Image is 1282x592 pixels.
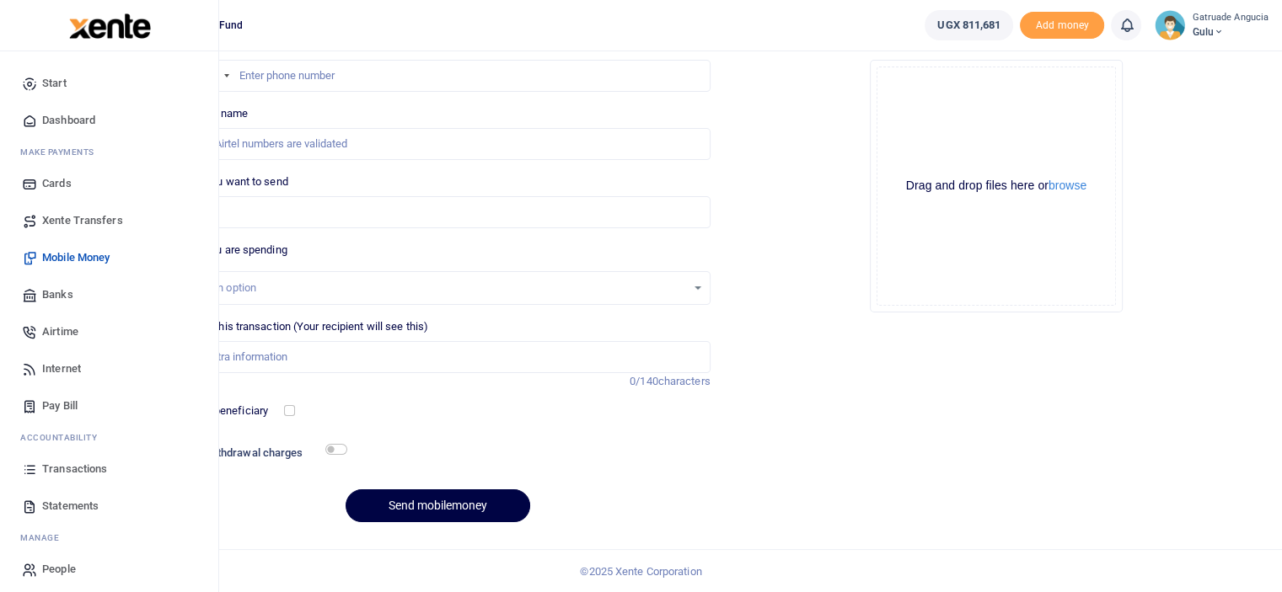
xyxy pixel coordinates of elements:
span: Pay Bill [42,397,78,414]
li: M [13,525,205,551]
span: Airtime [42,323,78,340]
span: UGX 811,681 [937,17,1000,34]
a: Internet [13,350,205,387]
a: profile-user Gatruade Angucia Gulu [1155,10,1269,40]
a: Pay Bill [13,387,205,424]
input: MTN & Airtel numbers are validated [165,128,710,160]
div: Drag and drop files here or [877,178,1115,194]
a: Dashboard [13,102,205,139]
input: Enter extra information [165,341,710,373]
a: logo-small logo-large logo-large [67,19,151,31]
span: 0/140 [630,375,658,387]
span: Cards [42,175,72,192]
input: UGX [165,196,710,228]
div: File Uploader [870,60,1123,312]
span: Statements [42,498,99,515]
span: anage [29,531,60,544]
a: Mobile Money [13,239,205,276]
img: profile-user [1155,10,1185,40]
span: Gulu [1192,24,1269,40]
label: Memo for this transaction (Your recipient will see this) [165,318,428,335]
span: People [42,561,76,578]
li: M [13,139,205,165]
a: Xente Transfers [13,202,205,239]
div: Select an option [178,280,685,296]
a: UGX 811,681 [925,10,1013,40]
span: Xente Transfers [42,212,123,229]
input: Enter phone number [165,60,710,92]
a: Statements [13,488,205,525]
li: Wallet ballance [918,10,1020,40]
a: Cards [13,165,205,202]
a: Transactions [13,451,205,488]
span: Banks [42,286,73,303]
button: browse [1049,179,1086,191]
a: Airtime [13,313,205,350]
span: Dashboard [42,112,95,129]
li: Toup your wallet [1020,12,1104,40]
a: Banks [13,276,205,313]
span: countability [33,431,97,444]
span: Add money [1020,12,1104,40]
label: Reason you are spending [165,242,287,259]
button: Send mobilemoney [346,489,530,522]
img: logo-large [69,13,151,39]
a: Add money [1020,18,1104,30]
small: Gatruade Angucia [1192,11,1269,25]
label: Amount you want to send [165,173,287,190]
a: Start [13,65,205,102]
a: People [13,551,205,588]
span: characters [658,375,711,387]
span: Internet [42,360,81,377]
span: ake Payments [29,146,94,158]
span: Mobile Money [42,249,110,266]
span: Start [42,75,67,92]
h6: Include withdrawal charges [168,446,340,460]
span: Transactions [42,461,107,477]
li: Ac [13,424,205,451]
